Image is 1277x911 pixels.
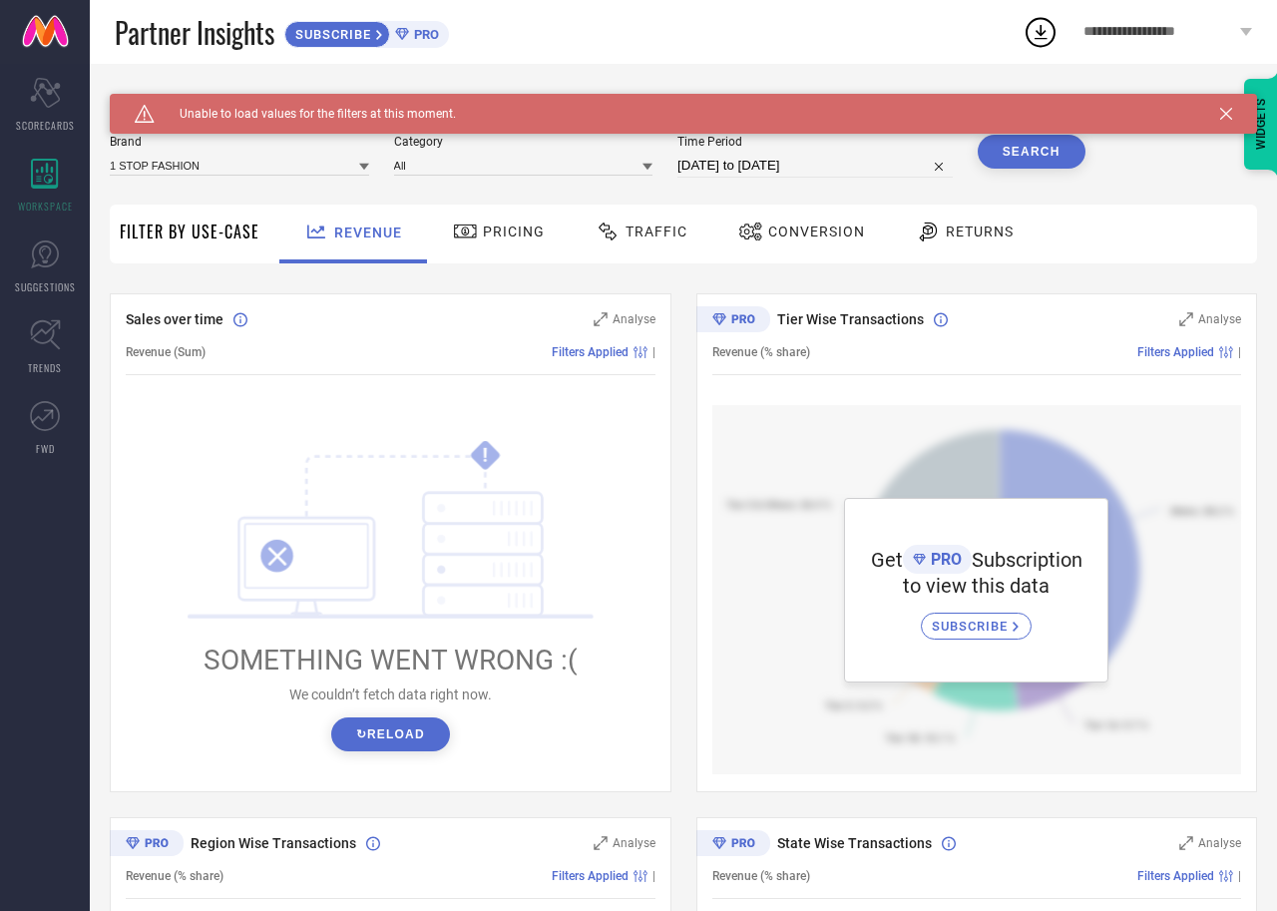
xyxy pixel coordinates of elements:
[155,107,456,121] span: Unable to load values for the filters at this moment.
[16,118,75,133] span: SCORECARDS
[126,869,223,883] span: Revenue (% share)
[110,135,369,149] span: Brand
[120,220,259,243] span: Filter By Use-Case
[777,311,924,327] span: Tier Wise Transactions
[677,135,953,149] span: Time Period
[18,199,73,214] span: WORKSPACE
[126,311,223,327] span: Sales over time
[652,869,655,883] span: |
[978,135,1085,169] button: Search
[552,345,629,359] span: Filters Applied
[1238,869,1241,883] span: |
[712,869,810,883] span: Revenue (% share)
[483,224,545,239] span: Pricing
[28,360,62,375] span: TRENDS
[696,830,770,860] div: Premium
[903,574,1050,598] span: to view this data
[1137,345,1214,359] span: Filters Applied
[289,686,492,702] span: We couldn’t fetch data right now.
[613,836,655,850] span: Analyse
[921,598,1032,640] a: SUBSCRIBE
[483,444,488,467] tspan: !
[115,12,274,53] span: Partner Insights
[696,306,770,336] div: Premium
[409,27,439,42] span: PRO
[126,345,206,359] span: Revenue (Sum)
[110,830,184,860] div: Premium
[626,224,687,239] span: Traffic
[932,619,1013,634] span: SUBSCRIBE
[15,279,76,294] span: SUGGESTIONS
[1179,836,1193,850] svg: Zoom
[285,27,376,42] span: SUBSCRIBE
[677,154,953,178] input: Select time period
[36,441,55,456] span: FWD
[1198,312,1241,326] span: Analyse
[334,225,402,240] span: Revenue
[1137,869,1214,883] span: Filters Applied
[1179,312,1193,326] svg: Zoom
[1238,345,1241,359] span: |
[613,312,655,326] span: Analyse
[284,16,449,48] a: SUBSCRIBEPRO
[552,869,629,883] span: Filters Applied
[712,345,810,359] span: Revenue (% share)
[926,550,962,569] span: PRO
[191,835,356,851] span: Region Wise Transactions
[331,717,450,751] button: ↻Reload
[972,548,1082,572] span: Subscription
[1198,836,1241,850] span: Analyse
[871,548,903,572] span: Get
[946,224,1014,239] span: Returns
[594,836,608,850] svg: Zoom
[652,345,655,359] span: |
[204,644,578,677] span: SOMETHING WENT WRONG :(
[768,224,865,239] span: Conversion
[394,135,653,149] span: Category
[1023,14,1059,50] div: Open download list
[594,312,608,326] svg: Zoom
[110,94,248,110] span: SYSTEM WORKSPACE
[777,835,932,851] span: State Wise Transactions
